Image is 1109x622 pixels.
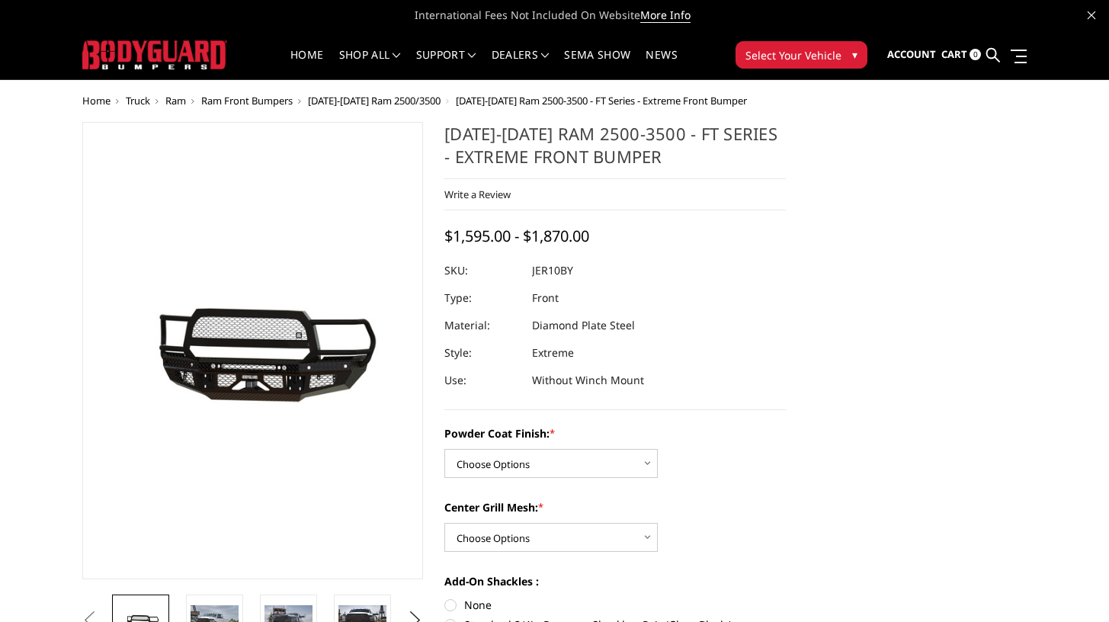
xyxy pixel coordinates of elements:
dt: Use: [444,367,521,394]
a: Cart 0 [941,34,981,75]
dd: Diamond Plate Steel [532,312,635,339]
a: 2010-2018 Ram 2500-3500 - FT Series - Extreme Front Bumper [82,122,424,579]
span: Cart [941,47,967,61]
a: Support [416,50,476,79]
label: Add-On Shackles : [444,573,786,589]
dd: Extreme [532,339,574,367]
span: 0 [970,49,981,60]
a: SEMA Show [564,50,630,79]
span: ▾ [852,46,857,63]
h1: [DATE]-[DATE] Ram 2500-3500 - FT Series - Extreme Front Bumper [444,122,786,179]
button: Select Your Vehicle [736,41,867,69]
span: Select Your Vehicle [745,47,841,63]
span: $1,595.00 - $1,870.00 [444,226,589,246]
dt: Material: [444,312,521,339]
dt: Style: [444,339,521,367]
label: Powder Coat Finish: [444,425,786,441]
dd: Without Winch Mount [532,367,644,394]
a: Truck [126,94,150,107]
a: Home [82,94,111,107]
a: Ram Front Bumpers [201,94,293,107]
a: Write a Review [444,188,511,201]
a: shop all [339,50,401,79]
a: More Info [640,8,691,23]
a: Dealers [492,50,550,79]
dd: Front [532,284,559,312]
a: News [646,50,677,79]
span: [DATE]-[DATE] Ram 2500-3500 - FT Series - Extreme Front Bumper [456,94,747,107]
a: Home [290,50,323,79]
a: Ram [165,94,186,107]
dt: Type: [444,284,521,312]
label: None [444,597,786,613]
label: Center Grill Mesh: [444,499,786,515]
dd: JER10BY [532,257,573,284]
a: Account [887,34,936,75]
span: Account [887,47,936,61]
a: [DATE]-[DATE] Ram 2500/3500 [308,94,441,107]
img: BODYGUARD BUMPERS [82,40,227,69]
dt: SKU: [444,257,521,284]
